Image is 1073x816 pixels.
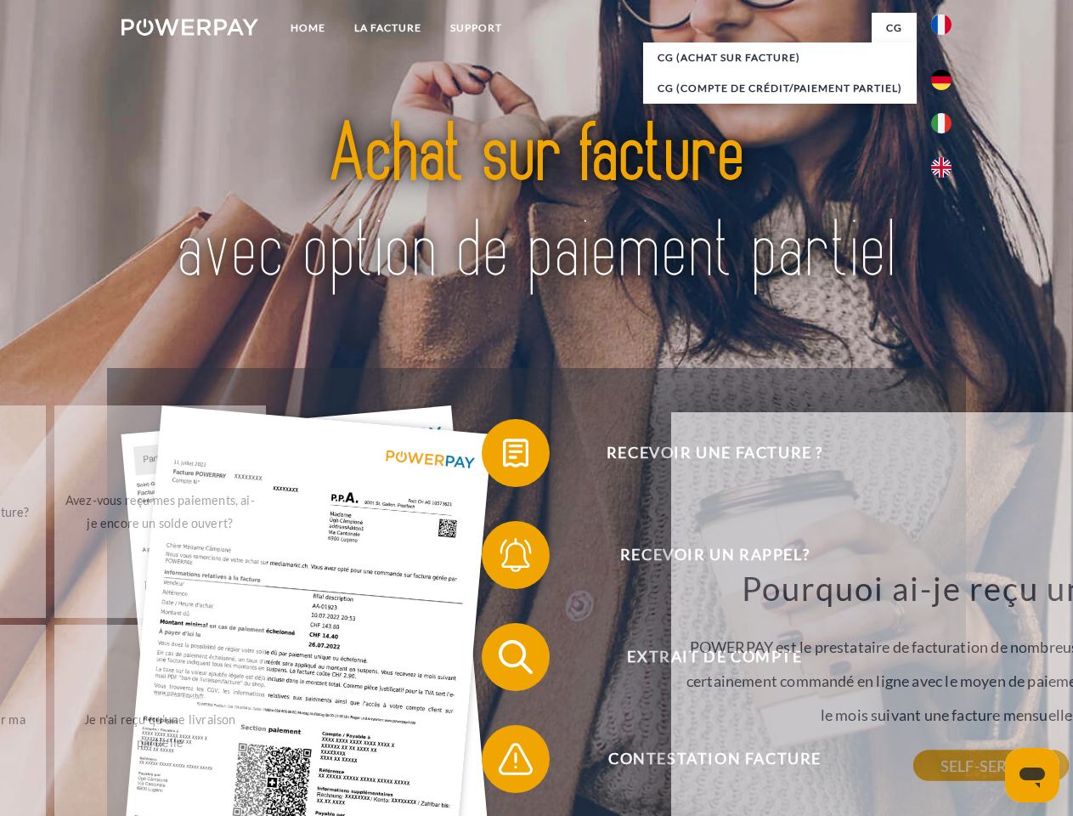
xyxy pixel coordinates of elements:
[643,73,917,104] a: CG (Compte de crédit/paiement partiel)
[931,14,952,35] img: fr
[121,19,258,36] img: logo-powerpay-white.svg
[436,13,517,43] a: Support
[931,70,952,90] img: de
[482,623,923,691] button: Extrait de compte
[643,42,917,73] a: CG (achat sur facture)
[340,13,436,43] a: LA FACTURE
[482,725,923,793] button: Contestation Facture
[162,82,911,326] img: title-powerpay_fr.svg
[276,13,340,43] a: Home
[65,708,256,754] div: Je n'ai reçu qu'une livraison partielle
[931,157,952,178] img: en
[1005,748,1059,802] iframe: Button to launch messaging window
[872,13,917,43] a: CG
[913,751,1069,781] a: SELF-SERVICE
[931,113,952,133] img: it
[494,738,537,780] img: qb_warning.svg
[494,636,537,678] img: qb_search.svg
